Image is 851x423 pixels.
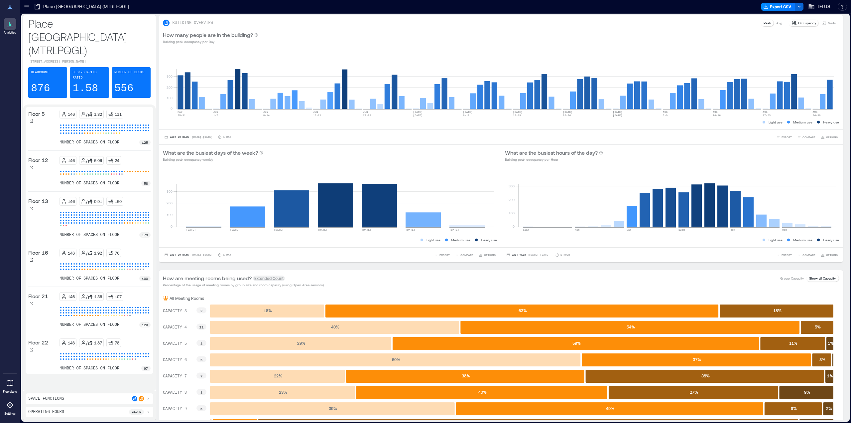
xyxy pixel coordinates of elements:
[433,252,451,258] button: EXPORT
[144,366,148,371] p: 97
[163,407,187,411] text: CAPACITY 9
[817,3,830,10] span: TELUS
[163,274,252,282] p: How are meeting rooms being used?
[509,184,515,188] tspan: 300
[132,409,141,415] p: 9a - 5p
[170,296,204,301] p: All Meeting Rooms
[167,96,173,100] tspan: 100
[509,211,515,215] tspan: 100
[4,412,16,416] p: Settings
[505,149,598,157] p: What are the busiest hours of the day?
[94,158,102,163] p: 6.08
[627,228,632,231] text: 8am
[477,252,497,258] button: OPTIONS
[28,338,48,346] p: Floor 22
[790,341,798,345] text: 11 %
[279,390,288,394] text: 23 %
[167,213,173,217] tspan: 100
[798,20,816,26] p: Occupancy
[827,373,833,378] text: 1 %
[142,276,148,281] p: 100
[513,110,523,113] text: [DATE]
[484,253,496,257] span: OPTIONS
[313,114,321,117] text: 15-21
[819,357,825,362] text: 3 %
[60,232,119,238] p: number of spaces on floor
[28,156,48,164] p: Floor 12
[86,250,87,256] p: /
[94,294,102,299] p: 1.36
[439,253,450,257] span: EXPORT
[114,70,144,75] p: Number of Desks
[819,134,839,140] button: OPTIONS
[613,110,623,113] text: [DATE]
[60,366,119,371] p: number of spaces on floor
[606,406,615,411] text: 49 %
[163,31,253,39] p: How many people are in the building?
[28,17,151,57] p: Place [GEOGRAPHIC_DATA] (MTRLPQGL)
[142,322,148,327] p: 129
[796,134,817,140] button: COMPARE
[363,114,371,117] text: 22-28
[627,324,635,329] text: 54 %
[763,114,771,117] text: 17-23
[163,325,187,330] text: CAPACITY 4
[263,110,268,113] text: JUN
[793,119,812,125] p: Medium use
[761,3,795,11] button: Export CSV
[171,106,173,110] tspan: 0
[560,253,570,257] p: 1 Hour
[115,199,122,204] p: 160
[115,250,119,256] p: 76
[86,111,87,117] p: /
[406,228,415,231] text: [DATE]
[331,324,340,329] text: 40 %
[713,114,721,117] text: 10-16
[791,406,797,411] text: 9 %
[804,390,810,394] text: 9 %
[763,110,768,113] text: AUG
[94,340,102,345] p: 1.87
[28,110,45,118] p: Floor 5
[819,252,839,258] button: OPTIONS
[68,199,75,204] p: 146
[793,237,812,243] p: Medium use
[701,373,710,378] text: 38 %
[463,114,469,117] text: 6-12
[213,114,218,117] text: 1-7
[454,252,475,258] button: COMPARE
[28,197,48,205] p: Floor 13
[94,199,102,204] p: 0.91
[163,252,214,258] button: Last 90 Days |[DATE]-[DATE]
[178,110,183,113] text: MAY
[462,373,470,378] text: 38 %
[223,253,231,257] p: 1 Day
[769,237,783,243] p: Light use
[713,110,718,113] text: AUG
[826,406,832,411] text: 2 %
[163,341,187,346] text: CAPACITY 5
[513,114,521,117] text: 13-19
[4,31,16,35] p: Analytics
[31,82,50,95] p: 876
[163,157,263,162] p: Building peak occupancy weekly
[142,232,148,238] p: 173
[509,198,515,202] tspan: 200
[178,114,186,117] text: 25-31
[392,357,400,362] text: 60 %
[782,135,792,139] span: EXPORT
[780,276,804,281] p: Group Capacity
[43,3,129,10] p: Place [GEOGRAPHIC_DATA] (MTRLPQGL)
[253,276,285,281] span: Extended Count
[28,59,151,65] p: [STREET_ADDRESS][PERSON_NAME]
[86,294,87,299] p: /
[230,228,240,231] text: [DATE]
[678,228,685,231] text: 12pm
[163,390,187,395] text: CAPACITY 8
[163,309,187,314] text: CAPACITY 3
[782,228,787,231] text: 8pm
[806,1,832,12] button: TELUS
[163,282,324,288] p: Percentage of the usage of meeting rooms by group size and room capacity (using Open Area sensors)
[167,189,173,193] tspan: 300
[60,181,119,186] p: number of spaces on floor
